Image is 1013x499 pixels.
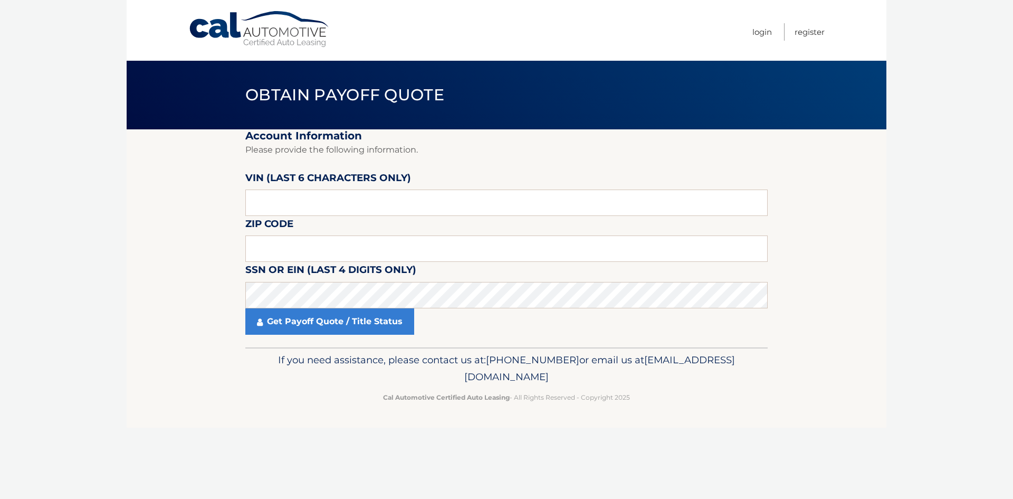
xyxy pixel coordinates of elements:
span: Obtain Payoff Quote [245,85,444,105]
p: - All Rights Reserved - Copyright 2025 [252,392,761,403]
label: Zip Code [245,216,293,236]
h2: Account Information [245,129,768,143]
label: VIN (last 6 characters only) [245,170,411,190]
span: [PHONE_NUMBER] [486,354,579,366]
a: Get Payoff Quote / Title Status [245,308,414,335]
p: If you need assistance, please contact us at: or email us at [252,352,761,385]
a: Register [795,23,825,41]
a: Cal Automotive [188,11,331,48]
a: Login [752,23,772,41]
p: Please provide the following information. [245,143,768,157]
strong: Cal Automotive Certified Auto Leasing [383,393,510,401]
label: SSN or EIN (last 4 digits only) [245,262,416,281]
